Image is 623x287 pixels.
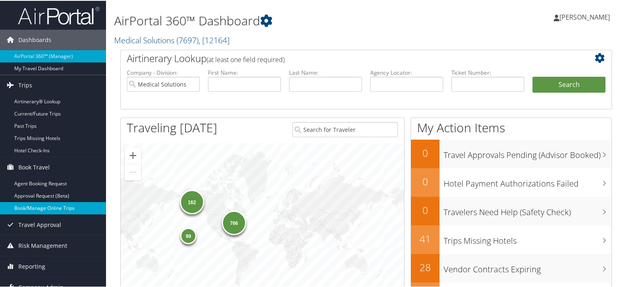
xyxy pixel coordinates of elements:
[207,54,285,63] span: (at least one field required)
[179,189,204,214] div: 162
[411,118,612,136] h1: My Action Items
[411,174,440,188] h2: 0
[292,121,398,136] input: Search for Traveler
[444,145,612,160] h3: Travel Approvals Pending (Advisor Booked)
[411,202,440,216] h2: 0
[221,210,246,234] div: 766
[451,68,524,76] label: Ticket Number:
[114,11,450,29] h1: AirPortal 360™ Dashboard
[18,5,99,24] img: airportal-logo.png
[554,4,618,29] a: [PERSON_NAME]
[177,34,199,45] span: ( 7697 )
[411,225,612,253] a: 41Trips Missing Hotels
[18,29,51,49] span: Dashboards
[199,34,230,45] span: , [ 12164 ]
[532,76,605,92] button: Search
[444,173,612,189] h3: Hotel Payment Authorizations Failed
[114,34,230,45] a: Medical Solutions
[411,167,612,196] a: 0Hotel Payment Authorizations Failed
[411,253,612,282] a: 28Vendor Contracts Expiring
[411,231,440,245] h2: 41
[444,259,612,274] h3: Vendor Contracts Expiring
[127,51,565,65] h2: Airtinerary Lookup
[411,196,612,225] a: 0Travelers Need Help (Safety Check)
[18,235,67,255] span: Risk Management
[208,68,281,76] label: First Name:
[370,68,443,76] label: Agency Locator:
[18,256,45,276] span: Reporting
[180,227,197,243] div: 99
[127,118,217,136] h1: Traveling [DATE]
[125,163,141,180] button: Zoom out
[411,145,440,159] h2: 0
[125,147,141,163] button: Zoom in
[444,230,612,246] h3: Trips Missing Hotels
[444,202,612,217] h3: Travelers Need Help (Safety Check)
[289,68,362,76] label: Last Name:
[559,12,610,21] span: [PERSON_NAME]
[18,74,32,95] span: Trips
[127,68,200,76] label: Company - Division:
[18,156,50,177] span: Book Travel
[18,214,61,234] span: Travel Approval
[411,260,440,274] h2: 28
[411,139,612,167] a: 0Travel Approvals Pending (Advisor Booked)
